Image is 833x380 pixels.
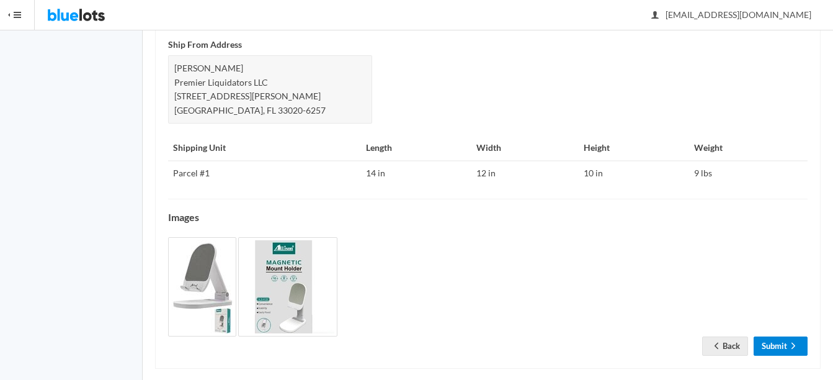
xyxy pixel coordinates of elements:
td: 12 in [471,161,578,186]
ion-icon: arrow back [710,341,723,353]
th: Height [579,136,690,161]
th: Width [471,136,578,161]
td: 14 in [361,161,472,186]
h4: Images [168,212,808,223]
img: d9123d68-3c1e-4b20-a875-221d930579ba-1756129420.jpg [238,237,337,337]
th: Length [361,136,472,161]
img: 81437034-3a6d-4bac-a161-0d2d1e23dc32-1756129420.jpg [168,237,236,337]
a: arrow backBack [702,337,748,356]
td: 10 in [579,161,690,186]
ion-icon: arrow forward [787,341,800,353]
td: Parcel #1 [168,161,361,186]
div: [PERSON_NAME] Premier Liquidators LLC [STREET_ADDRESS][PERSON_NAME] [GEOGRAPHIC_DATA], FL 33020-6257 [168,55,372,124]
label: Ship From Address [168,38,242,52]
th: Shipping Unit [168,136,361,161]
td: 9 lbs [689,161,808,186]
ion-icon: person [649,10,661,22]
a: Submitarrow forward [754,337,808,356]
span: [EMAIL_ADDRESS][DOMAIN_NAME] [652,9,811,20]
th: Weight [689,136,808,161]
